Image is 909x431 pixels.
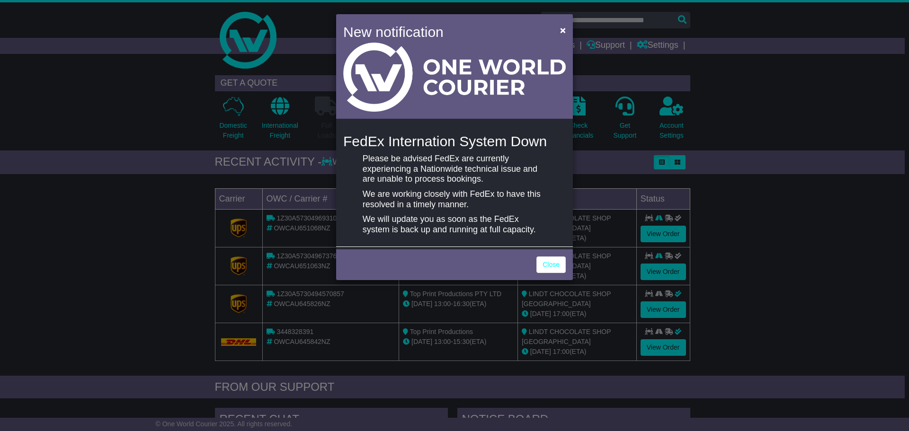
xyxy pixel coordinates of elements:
[343,133,566,149] h4: FedEx Internation System Down
[536,256,566,273] a: Close
[363,154,546,185] p: Please be advised FedEx are currently experiencing a Nationwide technical issue and are unable to...
[363,214,546,235] p: We will update you as soon as the FedEx system is back up and running at full capacity.
[555,20,570,40] button: Close
[363,189,546,210] p: We are working closely with FedEx to have this resolved in a timely manner.
[343,21,546,43] h4: New notification
[560,25,566,35] span: ×
[343,43,566,112] img: Light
